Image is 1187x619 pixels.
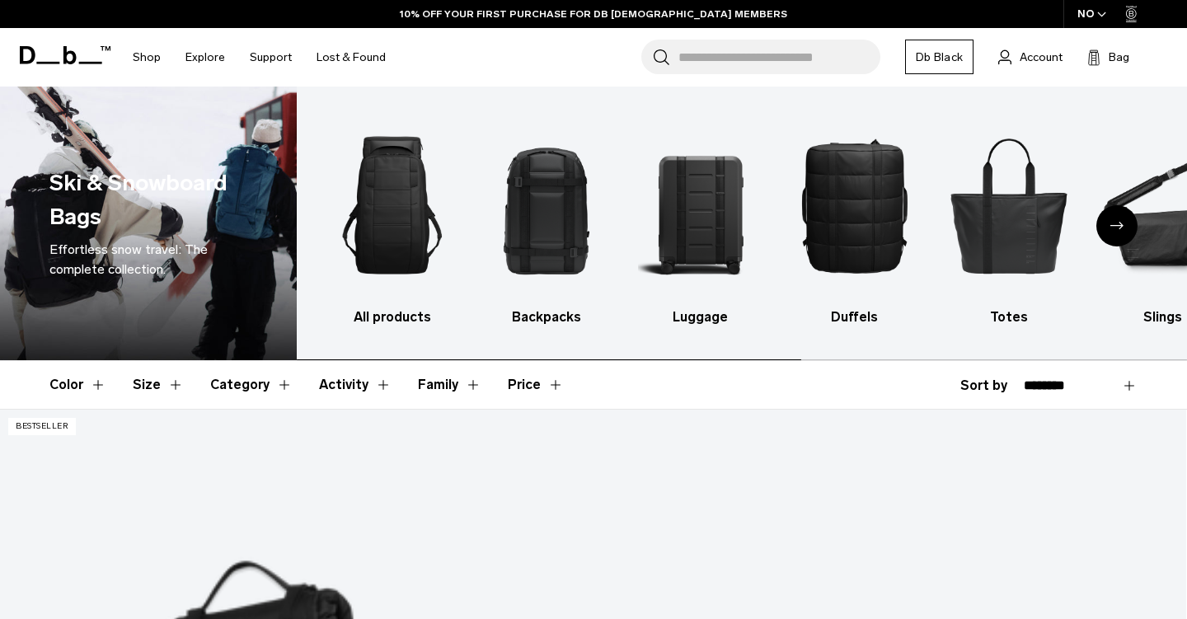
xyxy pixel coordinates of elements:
li: 4 / 10 [792,111,917,327]
h3: Luggage [638,307,763,327]
button: Toggle Filter [133,361,184,409]
h1: Ski & Snowboard Bags [49,166,242,233]
li: 1 / 10 [330,111,455,327]
button: Toggle Filter [210,361,293,409]
a: Db Backpacks [484,111,609,327]
img: Db [638,111,763,299]
li: 5 / 10 [946,111,1072,327]
a: Shop [133,28,161,87]
button: Toggle Filter [319,361,392,409]
nav: Main Navigation [120,28,398,87]
img: Db [484,111,609,299]
a: 10% OFF YOUR FIRST PURCHASE FOR DB [DEMOGRAPHIC_DATA] MEMBERS [400,7,787,21]
a: Support [250,28,292,87]
img: Db [792,111,917,299]
button: Toggle Filter [49,361,106,409]
a: Db Black [905,40,974,74]
span: Effortless snow travel: The complete collection. [49,242,208,277]
p: Bestseller [8,418,76,435]
button: Bag [1087,47,1129,67]
a: Db Duffels [792,111,917,327]
a: Account [998,47,1063,67]
h3: All products [330,307,455,327]
a: Db Luggage [638,111,763,327]
div: Next slide [1096,205,1138,246]
h3: Duffels [792,307,917,327]
button: Toggle Price [508,361,564,409]
a: Db All products [330,111,455,327]
li: 3 / 10 [638,111,763,327]
span: Bag [1109,49,1129,66]
li: 2 / 10 [484,111,609,327]
button: Toggle Filter [418,361,481,409]
img: Db [946,111,1072,299]
a: Lost & Found [317,28,386,87]
a: Explore [185,28,225,87]
a: Db Totes [946,111,1072,327]
h3: Backpacks [484,307,609,327]
h3: Totes [946,307,1072,327]
span: Account [1020,49,1063,66]
img: Db [330,111,455,299]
